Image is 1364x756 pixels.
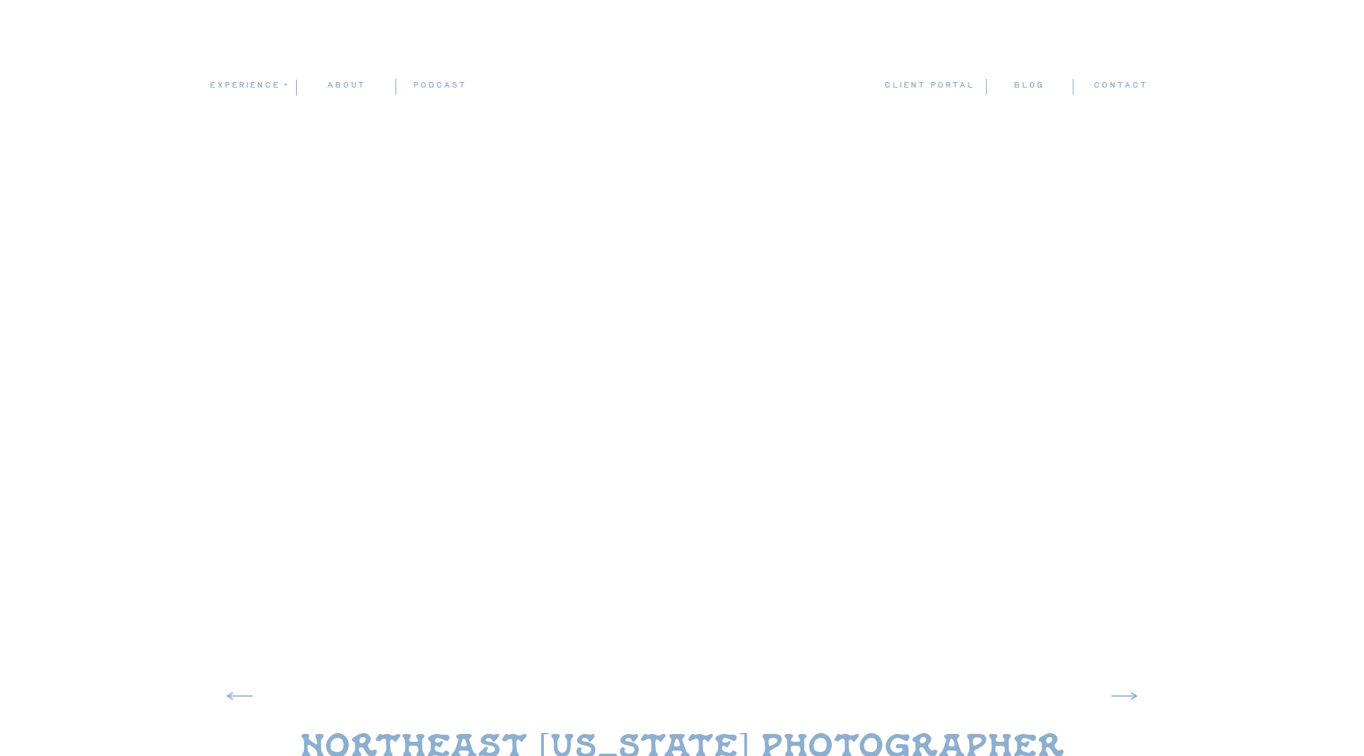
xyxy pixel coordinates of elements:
a: client portal [884,78,978,95]
a: blog [986,78,1072,93]
a: experience [209,78,286,92]
a: ABOUT [297,78,395,93]
a: podcast [396,78,483,93]
a: contact [1093,78,1149,94]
